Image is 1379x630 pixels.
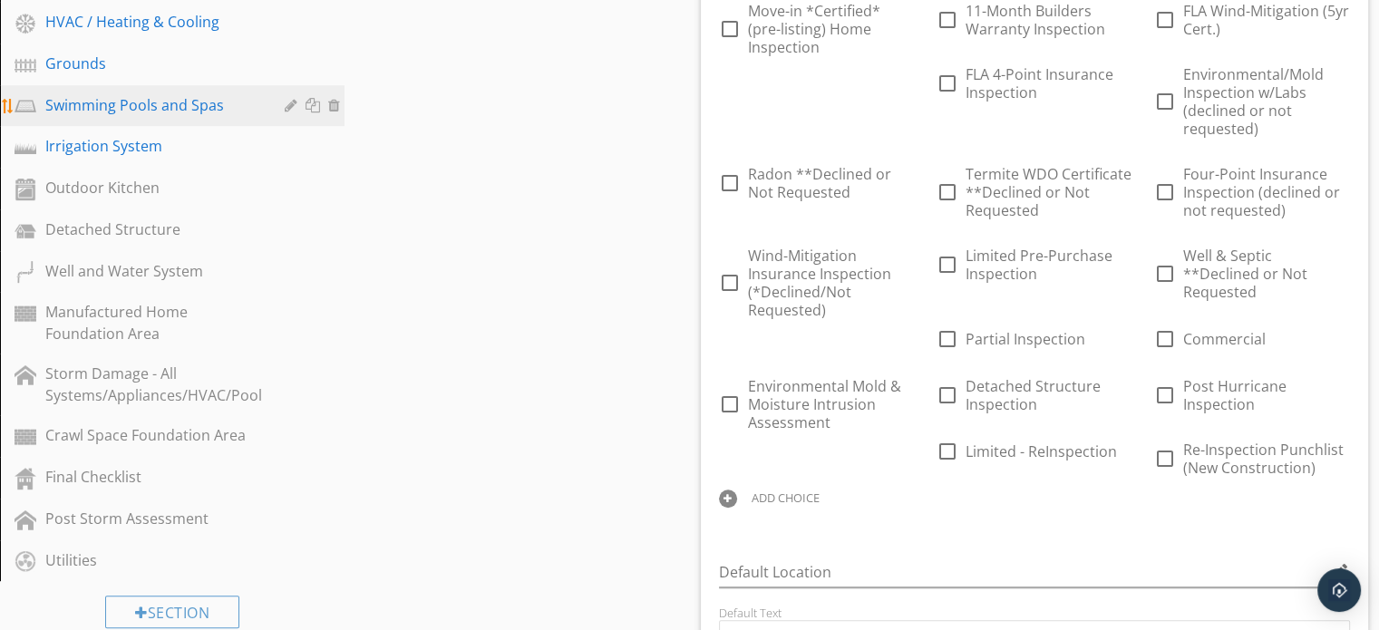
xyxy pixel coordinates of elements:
div: Open Intercom Messenger [1317,568,1361,612]
div: Manufactured Home Foundation Area [45,301,258,344]
span: Well & Septic **Declined or Not Requested [1183,246,1307,302]
div: Crawl Space Foundation Area [45,424,258,446]
div: Section [105,596,239,628]
i: edit [1328,561,1350,583]
span: Termite WDO Certificate **Declined or Not Requested [966,164,1131,220]
div: Utilities [45,549,258,571]
div: Swimming Pools and Spas [45,94,258,116]
span: Wind-Mitigation Insurance Inspection (*Declined/Not Requested) [748,246,891,320]
span: Four-Point Insurance Inspection (declined or not requested) [1183,164,1340,220]
span: 11-Month Builders Warranty Inspection [966,1,1105,39]
div: Detached Structure [45,218,258,240]
span: Commercial [1183,329,1266,349]
span: Limited Pre-Purchase Inspection [966,246,1112,284]
input: Default Location [719,557,1326,587]
span: FLA Wind-Mitigation (5yr Cert.) [1183,1,1349,39]
div: Grounds [45,53,258,74]
div: Post Storm Assessment [45,508,258,529]
span: Move-in *Certified* (pre-listing) Home Inspection [748,1,880,57]
div: Irrigation System [45,135,258,157]
span: Limited - ReInspection [966,441,1117,461]
div: HVAC / Heating & Cooling [45,11,258,33]
span: Post Hurricane Inspection [1183,376,1287,414]
span: Partial Inspection [966,329,1085,349]
div: Storm Damage - All Systems/Appliances/HVAC/Pool [45,363,262,406]
span: Environmental/Mold Inspection w/Labs (declined or not requested) [1183,64,1324,139]
span: FLA 4-Point Insurance Inspection [966,64,1113,102]
div: Well and Water System [45,260,258,282]
div: ADD CHOICE [752,490,820,505]
span: Environmental Mold & Moisture Intrusion Assessment [748,376,901,432]
div: Final Checklist [45,466,258,488]
span: Detached Structure Inspection [966,376,1101,414]
div: Default Text [719,606,1351,620]
span: Radon **Declined or Not Requested [748,164,891,202]
div: Outdoor Kitchen [45,177,258,199]
span: Re-Inspection Punchlist (New Construction) [1183,440,1344,478]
